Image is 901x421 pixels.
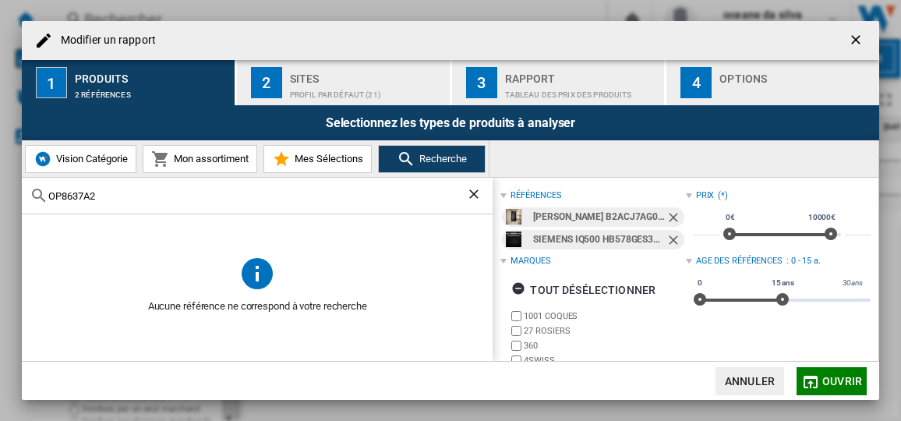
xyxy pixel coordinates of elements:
label: 1001 COQUES [524,310,685,322]
div: références [511,189,561,202]
button: 1 Produits 2 références [22,60,236,105]
ng-md-icon: Retirer [666,210,684,228]
div: Produits [75,66,228,83]
span: 15 ans [769,277,797,289]
button: getI18NText('BUTTONS.CLOSE_DIALOG') [842,25,873,56]
div: Marques [511,255,550,267]
input: brand.name [511,326,521,336]
label: 360 [524,340,685,352]
div: Age des références [696,255,783,267]
h4: Modifier un rapport [53,33,156,48]
md-dialog: Modifier un ... [22,21,879,400]
span: 0 [695,277,705,289]
div: Tableau des prix des produits [505,83,659,99]
ng-md-icon: Retirer [666,232,684,251]
div: tout désélectionner [511,276,655,304]
div: Rapport [505,66,659,83]
div: Selectionnez les types de produits à analyser [22,105,879,140]
input: Rechercher dans les références [48,190,466,202]
button: Mon assortiment [143,145,257,173]
button: Vision Catégorie [25,145,136,173]
div: Sites [290,66,443,83]
span: 0€ [723,211,737,224]
span: Vision Catégorie [52,153,128,165]
div: [PERSON_NAME] B2ACJ7AG0 GRAPHITE [533,207,665,227]
button: Recherche [378,145,486,173]
ng-md-icon: getI18NText('BUTTONS.CLOSE_DIALOG') [848,32,867,51]
button: Mes Sélections [263,145,372,173]
div: 4 [680,67,712,98]
span: Aucune référence ne correspond à votre recherche [22,292,493,321]
div: 2 références [75,83,228,99]
button: Ouvrir [797,367,867,395]
div: Prix [696,189,715,202]
label: 27 ROSIERS [524,325,685,337]
button: Annuler [715,367,784,395]
span: Ouvrir [822,375,862,387]
img: wiser-icon-blue.png [34,150,52,168]
img: 4242003956304_h_f_l_0 [506,232,521,247]
ng-md-icon: Effacer la recherche [466,186,485,205]
span: 30 ans [840,277,865,289]
div: SIEMENS IQ500 HB578GES3F NOIR [533,230,665,249]
input: brand.name [511,311,521,321]
span: Mes Sélections [291,153,363,165]
div: 1 [36,67,67,98]
input: brand.name [511,356,521,366]
button: tout désélectionner [507,276,660,304]
div: 2 [251,67,282,98]
div: 3 [466,67,497,98]
div: : 0 - 15 a. [786,255,871,267]
div: Profil par défaut (21) [290,83,443,99]
button: 4 Options [666,60,879,105]
span: Mon assortiment [170,153,249,165]
button: 3 Rapport Tableau des prix des produits [452,60,666,105]
span: 10000€ [806,211,838,224]
div: Options [719,66,873,83]
span: Recherche [415,153,467,165]
button: 2 Sites Profil par défaut (21) [237,60,451,105]
input: brand.name [511,341,521,351]
label: 4SWISS [524,355,685,366]
img: 4242004290612_h_f_l_0 [506,209,521,225]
